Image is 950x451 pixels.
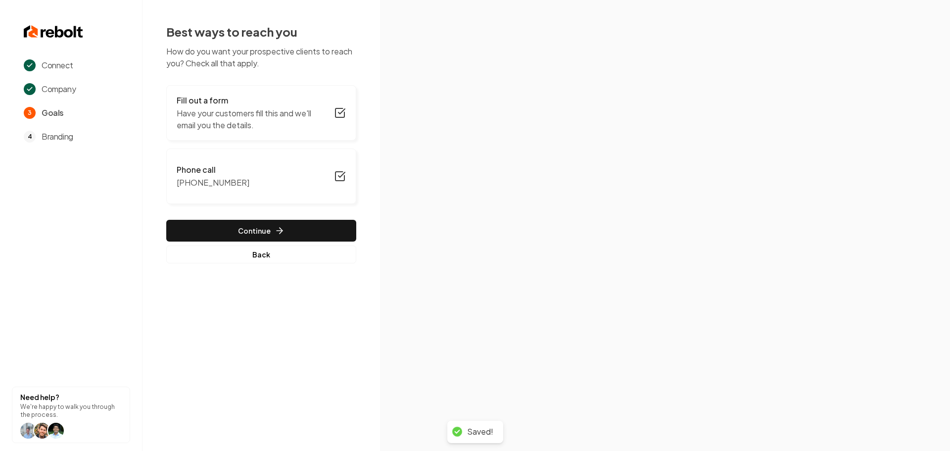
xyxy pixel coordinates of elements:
h3: Phone call [177,164,249,176]
strong: Need help? [20,393,59,401]
img: help icon arwin [48,423,64,439]
p: [PHONE_NUMBER] [177,177,249,189]
span: Company [42,83,76,95]
button: Back [166,246,356,263]
p: Have your customers fill this and we'll email you the details. [177,107,328,131]
span: Branding [42,131,73,143]
h2: Best ways to reach you [166,24,356,40]
span: Goals [42,107,64,119]
button: Fill out a formHave your customers fill this and we'll email you the details. [166,85,356,141]
span: Connect [42,59,73,71]
h3: Fill out a form [177,95,328,106]
p: We're happy to walk you through the process. [20,403,122,419]
div: Saved! [467,427,493,437]
span: 4 [24,131,36,143]
button: Phone call[PHONE_NUMBER] [166,149,356,204]
img: help icon Will [20,423,36,439]
img: help icon Will [34,423,50,439]
span: 3 [24,107,36,119]
button: Need help?We're happy to walk you through the process.help icon Willhelp icon Willhelp icon arwin [12,387,130,443]
img: Rebolt Logo [24,24,83,40]
p: How do you want your prospective clients to reach you? Check all that apply. [166,46,356,69]
button: Continue [166,220,356,242]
